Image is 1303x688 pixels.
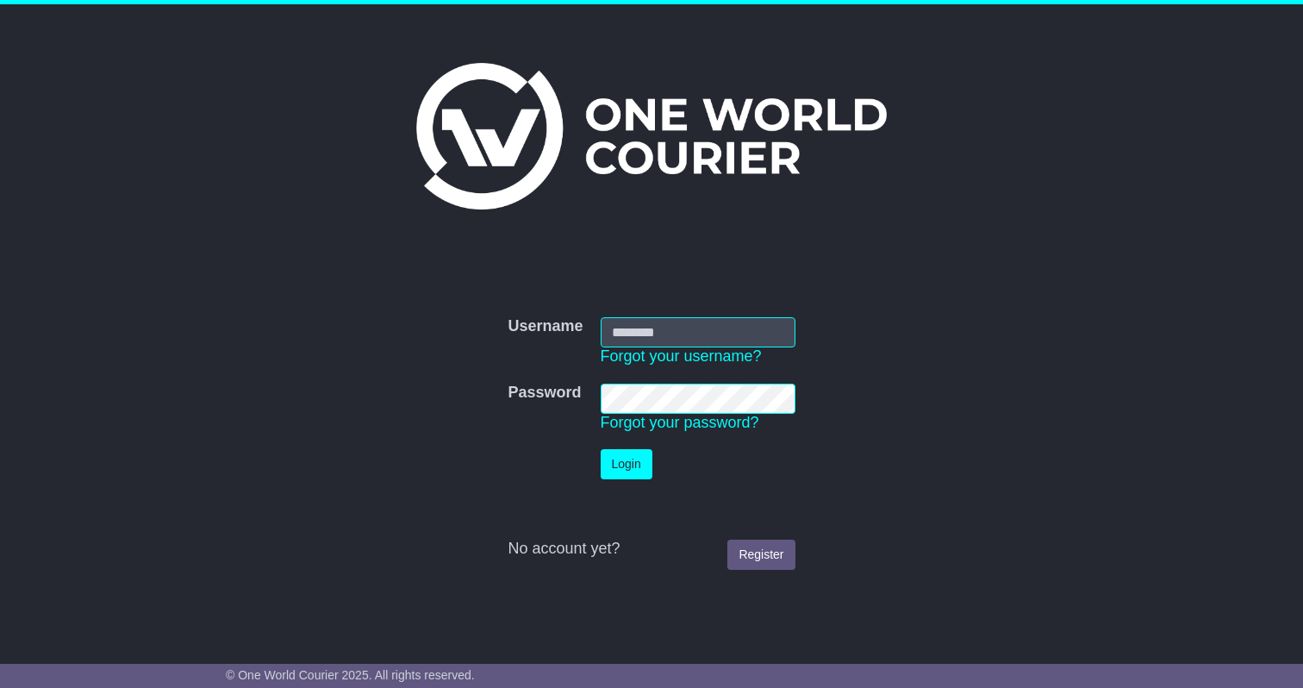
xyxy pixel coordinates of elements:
[727,540,795,570] a: Register
[601,347,762,365] a: Forgot your username?
[226,668,475,682] span: © One World Courier 2025. All rights reserved.
[601,414,759,431] a: Forgot your password?
[508,384,581,403] label: Password
[508,540,795,559] div: No account yet?
[508,317,583,336] label: Username
[601,449,652,479] button: Login
[416,63,887,210] img: One World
